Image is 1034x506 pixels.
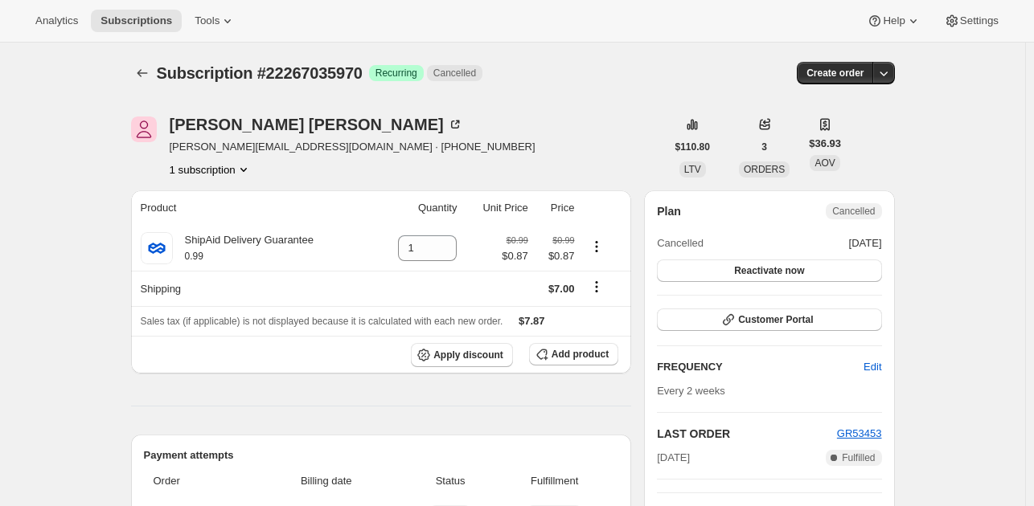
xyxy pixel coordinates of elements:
[814,157,835,169] span: AOV
[410,473,490,489] span: Status
[91,10,182,32] button: Subscriptions
[519,315,545,327] span: $7.87
[666,136,720,158] button: $110.80
[141,316,503,327] span: Sales tax (if applicable) is not displayed because it is calculated with each new order.
[529,343,618,365] button: Add product
[806,67,864,80] span: Create order
[144,447,619,463] h2: Payment attempts
[462,190,532,226] th: Unit Price
[584,278,609,296] button: Shipping actions
[832,205,875,218] span: Cancelled
[837,426,882,442] button: GR53453
[657,385,725,397] span: Every 2 weeks
[195,14,220,27] span: Tools
[548,283,575,295] span: $7.00
[857,10,930,32] button: Help
[411,343,513,367] button: Apply discount
[502,248,528,264] span: $0.87
[433,349,503,361] span: Apply discount
[101,14,172,27] span: Subscriptions
[252,473,400,489] span: Billing date
[170,139,535,155] span: [PERSON_NAME][EMAIL_ADDRESS][DOMAIN_NAME] · [PHONE_NUMBER]
[657,359,864,375] h2: FREQUENCY
[144,463,248,499] th: Order
[141,232,173,264] img: product img
[170,161,252,178] button: Product actions
[675,141,710,153] span: $110.80
[797,62,873,84] button: Create order
[375,67,417,80] span: Recurring
[433,67,476,80] span: Cancelled
[883,14,905,27] span: Help
[657,450,690,466] span: [DATE]
[960,14,999,27] span: Settings
[734,264,804,277] span: Reactivate now
[854,354,891,380] button: Edit
[507,235,528,245] small: $0.99
[185,10,245,32] button: Tools
[657,259,881,282] button: Reactivate now
[761,141,767,153] span: 3
[738,313,813,326] span: Customer Portal
[809,136,841,152] span: $36.93
[837,427,882,439] a: GR53453
[584,238,609,255] button: Product actions
[744,164,785,175] span: ORDERS
[842,451,875,464] span: Fulfilled
[185,251,203,262] small: 0.99
[552,235,574,245] small: $0.99
[131,271,374,306] th: Shipping
[35,14,78,27] span: Analytics
[533,190,580,226] th: Price
[752,136,777,158] button: 3
[864,359,881,375] span: Edit
[170,116,463,133] div: [PERSON_NAME] [PERSON_NAME]
[131,62,154,84] button: Subscriptions
[552,348,609,361] span: Add product
[538,248,575,264] span: $0.87
[173,232,314,264] div: ShipAid Delivery Guarantee
[373,190,462,226] th: Quantity
[26,10,88,32] button: Analytics
[131,116,157,142] span: Eduardo Galindo
[849,235,882,251] span: [DATE]
[657,426,837,442] h2: LAST ORDER
[657,235,704,251] span: Cancelled
[684,164,701,175] span: LTV
[657,203,681,219] h2: Plan
[934,10,1008,32] button: Settings
[657,308,881,331] button: Customer Portal
[500,473,609,489] span: Fulfillment
[157,64,363,82] span: Subscription #22267035970
[131,190,374,226] th: Product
